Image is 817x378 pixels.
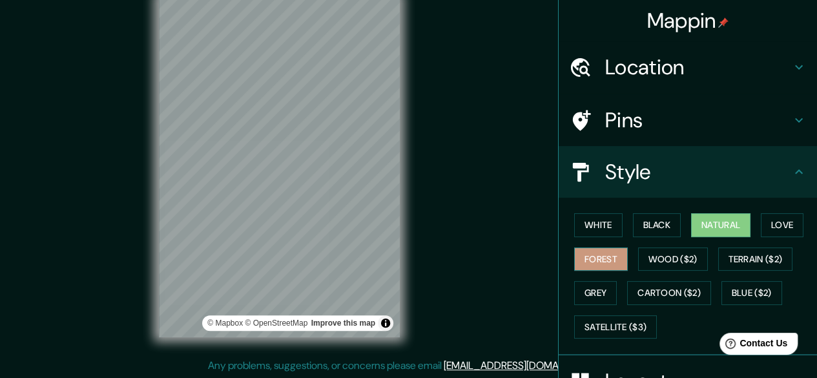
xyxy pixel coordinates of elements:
[378,315,393,331] button: Toggle attribution
[207,319,243,328] a: Mapbox
[559,146,817,198] div: Style
[559,94,817,146] div: Pins
[633,213,681,237] button: Black
[638,247,708,271] button: Wood ($2)
[574,213,623,237] button: White
[605,107,791,133] h4: Pins
[627,281,711,305] button: Cartoon ($2)
[574,247,628,271] button: Forest
[444,359,603,372] a: [EMAIL_ADDRESS][DOMAIN_NAME]
[605,54,791,80] h4: Location
[691,213,750,237] button: Natural
[574,315,657,339] button: Satellite ($3)
[208,358,605,373] p: Any problems, suggestions, or concerns please email .
[245,319,307,328] a: OpenStreetMap
[721,281,782,305] button: Blue ($2)
[718,17,729,28] img: pin-icon.png
[559,41,817,93] div: Location
[574,281,617,305] button: Grey
[647,8,729,34] h4: Mappin
[718,247,793,271] button: Terrain ($2)
[605,159,791,185] h4: Style
[311,319,375,328] a: Map feedback
[761,213,803,237] button: Love
[702,328,803,364] iframe: Help widget launcher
